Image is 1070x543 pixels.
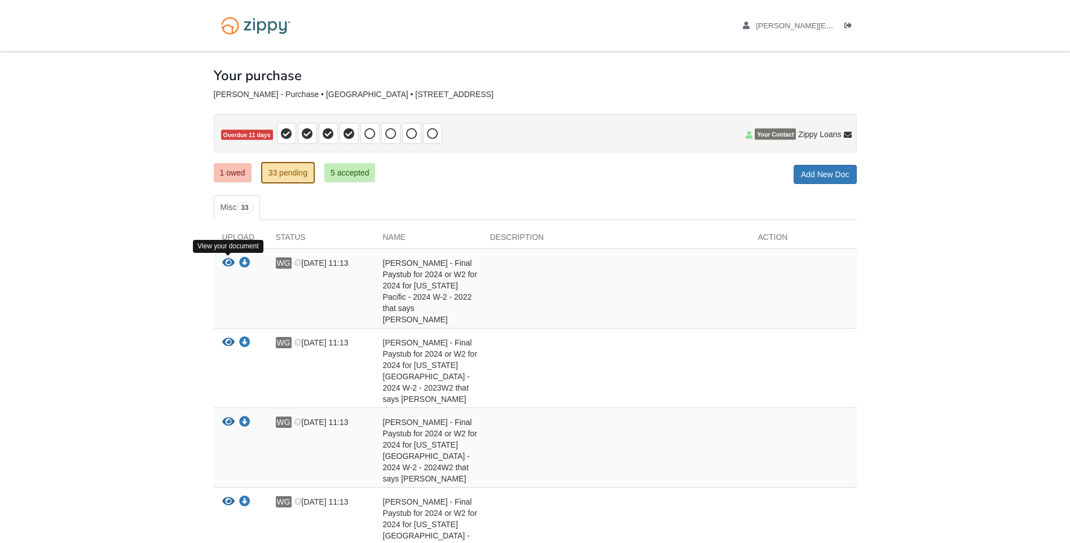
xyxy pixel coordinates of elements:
[482,231,750,248] div: Description
[375,231,482,248] div: Name
[261,162,315,183] a: 33 pending
[383,259,477,324] span: [PERSON_NAME] - Final Paystub for 2024 or W2 for 2024 for [US_STATE] Pacific - 2024 W-2 - 2022 th...
[276,257,292,269] span: WG
[221,130,273,141] span: Overdue 11 days
[267,231,375,248] div: Status
[794,165,857,184] a: Add New Doc
[798,129,841,140] span: Zippy Loans
[383,418,477,483] span: [PERSON_NAME] - Final Paystub for 2024 or W2 for 2024 for [US_STATE][GEOGRAPHIC_DATA] - 2024 W-2 ...
[294,497,349,506] span: [DATE] 11:13
[324,163,376,182] a: 5 accepted
[214,163,252,182] a: 1 owed
[844,21,857,33] a: Log out
[222,257,235,269] button: View Warren Grassman - Final Paystub for 2024 or W2 for 2024 for Georgia Pacific - 2024 W-2 - 202...
[239,339,250,348] a: Download Warren Grassman - Final Paystub for 2024 or W2 for 2024 for Georgia Pacific - 2024 W-2 -...
[239,259,250,268] a: Download Warren Grassman - Final Paystub for 2024 or W2 for 2024 for Georgia Pacific - 2024 W-2 -...
[294,418,349,427] span: [DATE] 11:13
[239,418,250,427] a: Download Warren Grassman - Final Paystub for 2024 or W2 for 2024 for Georgia Pacific - 2024 W-2 -...
[214,90,857,99] div: [PERSON_NAME] - Purchase • [GEOGRAPHIC_DATA] • [STREET_ADDRESS]
[276,337,292,348] span: WG
[276,417,292,428] span: WG
[222,496,235,508] button: View Warren Grassman - Final Paystub for 2024 or W2 for 2024 for Georgia Pacific - 2024 W-2 - The...
[756,21,1010,30] span: warren.grassman@gapac.com
[294,259,349,268] span: [DATE] 11:13
[755,129,796,140] span: Your Contact
[222,337,235,349] button: View Warren Grassman - Final Paystub for 2024 or W2 for 2024 for Georgia Pacific - 2024 W-2 - 202...
[236,202,253,213] span: 33
[222,417,235,428] button: View Warren Grassman - Final Paystub for 2024 or W2 for 2024 for Georgia Pacific - 2024 W-2 - 202...
[214,231,267,248] div: Upload
[743,21,1011,33] a: edit profile
[750,231,857,248] div: Action
[214,68,302,83] h1: Your purchase
[276,496,292,507] span: WG
[239,498,250,507] a: Download Warren Grassman - Final Paystub for 2024 or W2 for 2024 for Georgia Pacific - 2024 W-2 -...
[294,338,349,347] span: [DATE] 11:13
[214,11,298,40] img: Logo
[214,195,260,220] a: Misc
[383,338,477,404] span: [PERSON_NAME] - Final Paystub for 2024 or W2 for 2024 for [US_STATE][GEOGRAPHIC_DATA] - 2024 W-2 ...
[193,240,263,253] div: View your document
